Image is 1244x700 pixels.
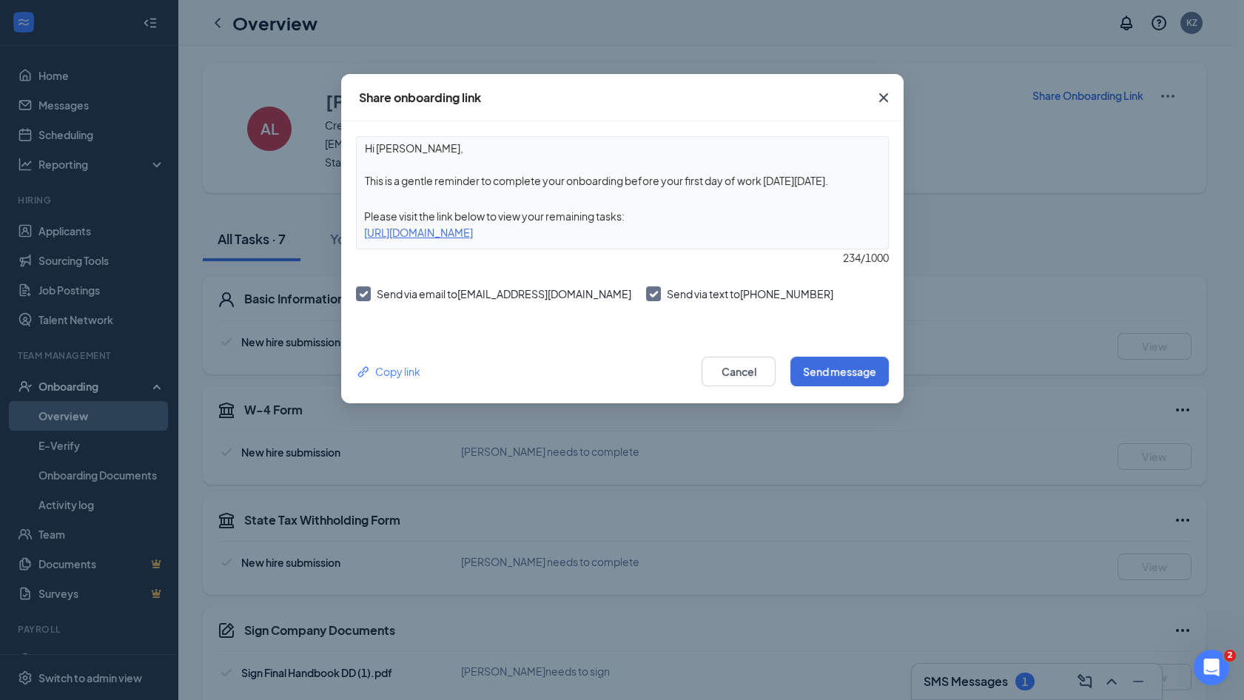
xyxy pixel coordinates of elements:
[356,249,889,266] div: 234 / 1000
[667,287,833,300] span: Send via text to [PHONE_NUMBER]
[875,89,892,107] svg: Cross
[790,357,889,386] button: Send message
[1194,650,1229,685] iframe: Intercom live chat
[357,208,888,224] div: Please visit the link below to view your remaining tasks:
[356,363,420,380] button: Link Copy link
[1224,650,1236,662] span: 2
[357,137,888,192] textarea: Hi [PERSON_NAME], This is a gentle reminder to complete your onboarding before your first day of ...
[356,363,420,380] div: Copy link
[357,224,888,240] div: [URL][DOMAIN_NAME]
[359,90,481,106] div: Share onboarding link
[864,74,904,121] button: Close
[377,287,631,300] span: Send via email to [EMAIL_ADDRESS][DOMAIN_NAME]
[357,288,369,300] svg: Checkmark
[356,364,371,380] svg: Link
[647,288,659,300] svg: Checkmark
[702,357,776,386] button: Cancel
